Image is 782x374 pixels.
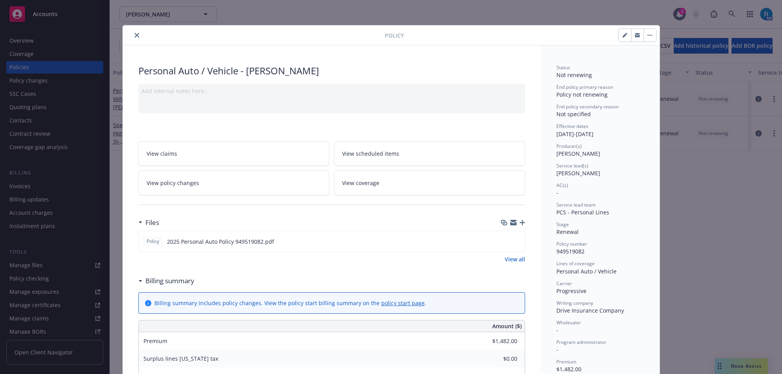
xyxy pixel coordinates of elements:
[556,162,588,169] span: Service lead(s)
[556,209,609,216] span: PCS - Personal Lines
[334,141,525,166] a: View scheduled items
[556,326,558,334] span: -
[556,358,576,365] span: Premium
[556,241,587,247] span: Policy number
[556,110,591,118] span: Not specified
[556,84,613,90] span: End policy primary reason
[556,182,568,189] span: AC(s)
[145,276,194,286] h3: Billing summary
[334,171,525,195] a: View coverage
[138,141,330,166] a: View claims
[556,228,579,236] span: Renewal
[556,267,644,275] div: Personal Auto / Vehicle
[556,287,586,295] span: Progressive
[556,346,558,353] span: -
[147,149,177,158] span: View claims
[556,103,619,110] span: End policy secondary reason
[342,149,399,158] span: View scheduled items
[143,355,218,362] span: Surplus lines [US_STATE] tax
[385,31,404,40] span: Policy
[556,221,569,228] span: Stage
[556,280,572,287] span: Carrier
[556,91,608,98] span: Policy not renewing
[556,64,570,71] span: Status
[556,71,592,79] span: Not renewing
[471,335,522,347] input: 0.00
[556,143,582,149] span: Producer(s)
[556,300,593,306] span: Writing company
[143,337,167,345] span: Premium
[147,179,199,187] span: View policy changes
[492,322,522,330] span: Amount ($)
[471,353,522,365] input: 0.00
[142,87,522,95] div: Add internal notes here...
[132,31,142,40] button: close
[145,238,161,245] span: Policy
[515,237,522,246] button: preview file
[556,201,595,208] span: Service lead team
[556,169,600,177] span: [PERSON_NAME]
[556,123,644,138] div: [DATE] - [DATE]
[556,123,588,129] span: Effective dates
[502,237,508,246] button: download file
[556,365,581,373] span: $1,482.00
[556,307,624,314] span: Drive Insurance Company
[342,179,379,187] span: View coverage
[505,255,525,263] a: View all
[138,64,525,77] div: Personal Auto / Vehicle - [PERSON_NAME]
[145,218,159,228] h3: Files
[556,339,606,345] span: Program administrator
[138,276,194,286] div: Billing summary
[381,299,425,307] a: policy start page
[556,260,595,267] span: Lines of coverage
[556,189,558,196] span: -
[556,248,585,255] span: 949519082
[556,150,600,157] span: [PERSON_NAME]
[167,237,274,246] span: 2025 Personal Auto Policy 949519082.pdf
[556,319,581,326] span: Wholesaler
[138,171,330,195] a: View policy changes
[154,299,426,307] div: Billing summary includes policy changes. View the policy start billing summary on the .
[138,218,159,228] div: Files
